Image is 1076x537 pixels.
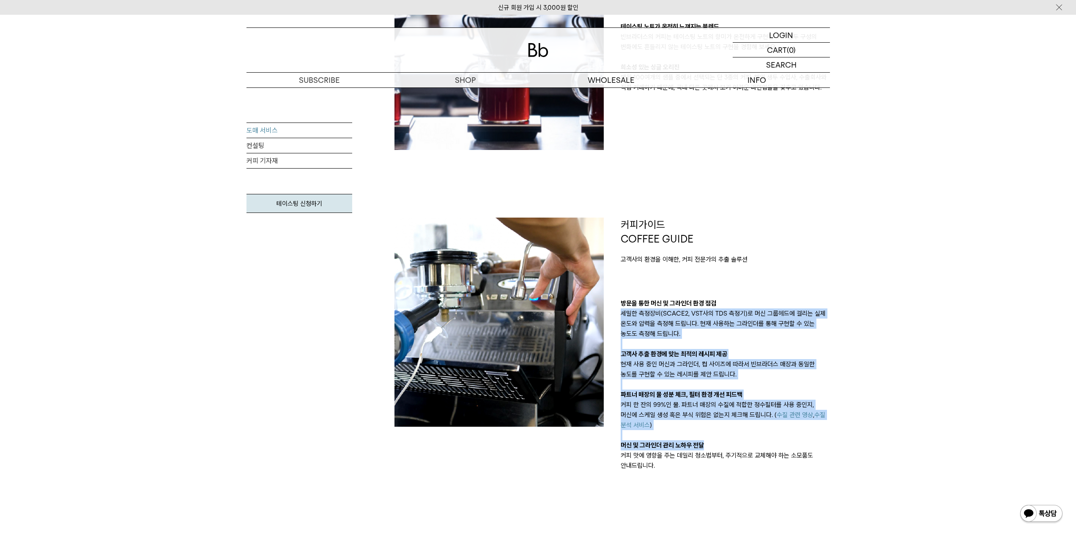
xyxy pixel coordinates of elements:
[621,298,830,308] p: 방문을 통한 머신 및 그라인더 환경 점검
[777,411,813,419] a: 수질 관련 영상
[1019,504,1063,524] img: 카카오톡 채널 1:1 채팅 버튼
[528,43,548,57] img: 로고
[621,359,830,379] p: 현재 사용 중인 머신과 그라인더, 컵 사이즈에 따라서 빈브라더스 매장과 동일한 농도를 구현할 수 있는 레시피를 제안 드립니다.
[621,400,830,430] p: 커피 한 잔의 99%인 물. 파트너 매장의 수질에 적합한 정수필터를 사용 중인지, 머신에 스케일 생성 혹은 부식 위험은 없는지 체크해 드립니다. ( , )
[733,28,830,43] a: LOGIN
[621,308,830,339] p: 세밀한 측정장비(SCACE2, VST사의 TDS 측정기)로 머신 그룹헤드에 걸리는 실제 온도와 압력을 측정해 드립니다. 현재 사용하는 그라인더를 통해 구현할 수 있는 농도도 ...
[621,450,830,471] p: 커피 맛에 영향을 주는 데일리 청소법부터, 주기적으로 교체해야 하는 소모품도 안내드립니다.
[538,73,684,87] p: WHOLESALE
[621,440,830,450] p: 머신 및 그라인더 관리 노하우 전달
[684,73,830,87] p: INFO
[733,43,830,57] a: CART (0)
[246,123,352,138] a: 도매 서비스
[246,73,392,87] a: SUBSCRIBE
[621,218,830,246] p: 커피가이드 COFFEE GUIDE
[621,254,830,264] p: 고객사의 환경을 이해한, 커피 전문가의 추출 솔루션
[621,390,830,400] p: 파트너 매장의 물 성분 체크, 필터 환경 개선 피드백
[246,153,352,169] a: 커피 기자재
[246,194,352,213] a: 테이스팅 신청하기
[787,43,796,57] p: (0)
[392,73,538,87] a: SHOP
[498,4,578,11] a: 신규 회원 가입 시 3,000원 할인
[766,57,797,72] p: SEARCH
[621,349,830,359] p: 고객사 추출 환경에 맞는 최적의 레시피 제공
[769,28,793,42] p: LOGIN
[767,43,787,57] p: CART
[246,138,352,153] a: 컨설팅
